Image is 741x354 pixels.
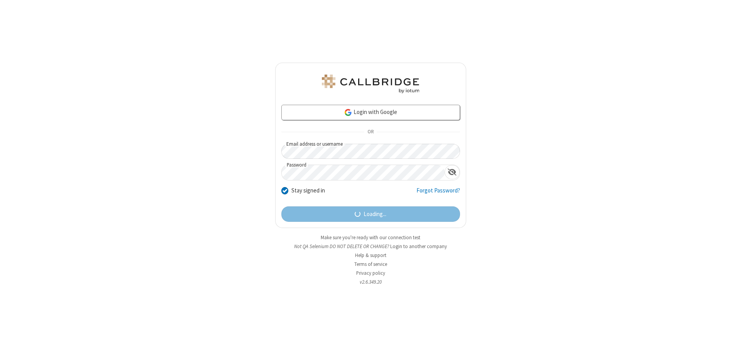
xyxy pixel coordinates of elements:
input: Email address or username [281,144,460,159]
span: Loading... [364,210,386,219]
a: Login with Google [281,105,460,120]
a: Privacy policy [356,270,385,276]
button: Login to another company [390,243,447,250]
a: Help & support [355,252,386,259]
li: v2.6.349.20 [275,278,466,286]
img: QA Selenium DO NOT DELETE OR CHANGE [320,75,421,93]
img: google-icon.png [344,108,352,117]
li: Not QA Selenium DO NOT DELETE OR CHANGE? [275,243,466,250]
label: Stay signed in [291,186,325,195]
input: Password [282,165,445,180]
a: Forgot Password? [416,186,460,201]
div: Show password [445,165,460,179]
span: OR [364,127,377,138]
a: Terms of service [354,261,387,267]
button: Loading... [281,206,460,222]
a: Make sure you're ready with our connection test [321,234,420,241]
